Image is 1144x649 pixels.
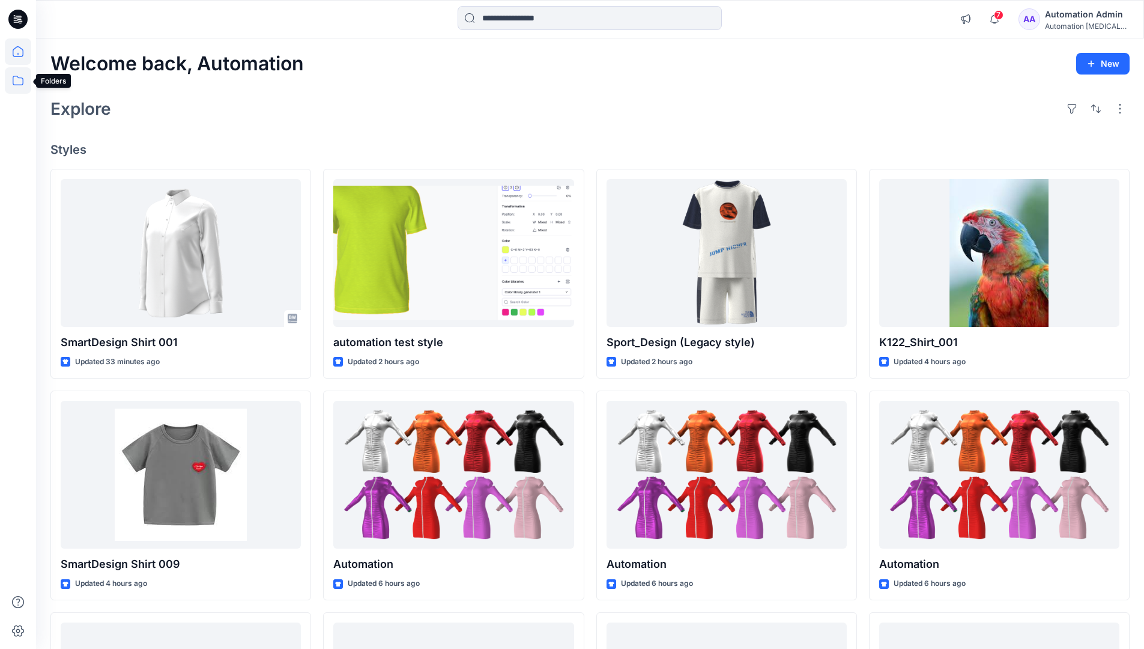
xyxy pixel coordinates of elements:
h2: Welcome back, Automation [50,53,304,75]
p: Updated 2 hours ago [621,356,692,368]
p: Automation [607,556,847,573]
p: SmartDesign Shirt 009 [61,556,301,573]
p: K122_Shirt_001 [879,334,1119,351]
p: Automation [879,556,1119,573]
p: Updated 6 hours ago [348,577,420,590]
a: automation test style [333,179,574,328]
a: Automation [879,401,1119,549]
p: Updated 4 hours ago [894,356,966,368]
a: Automation [607,401,847,549]
p: Updated 6 hours ago [621,577,693,590]
a: Automation [333,401,574,549]
p: Updated 6 hours ago [894,577,966,590]
a: SmartDesign Shirt 009 [61,401,301,549]
h2: Explore [50,99,111,118]
a: K122_Shirt_001 [879,179,1119,328]
div: Automation Admin [1045,7,1129,22]
button: New [1076,53,1130,75]
div: Automation [MEDICAL_DATA]... [1045,22,1129,31]
p: Automation [333,556,574,573]
p: Updated 4 hours ago [75,577,147,590]
div: AA [1018,8,1040,30]
p: automation test style [333,334,574,351]
h4: Styles [50,142,1130,157]
p: Updated 2 hours ago [348,356,419,368]
span: 7 [994,10,1003,20]
p: Sport_Design (Legacy style) [607,334,847,351]
p: SmartDesign Shirt 001 [61,334,301,351]
p: Updated 33 minutes ago [75,356,160,368]
a: SmartDesign Shirt 001 [61,179,301,328]
a: Sport_Design (Legacy style) [607,179,847,328]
